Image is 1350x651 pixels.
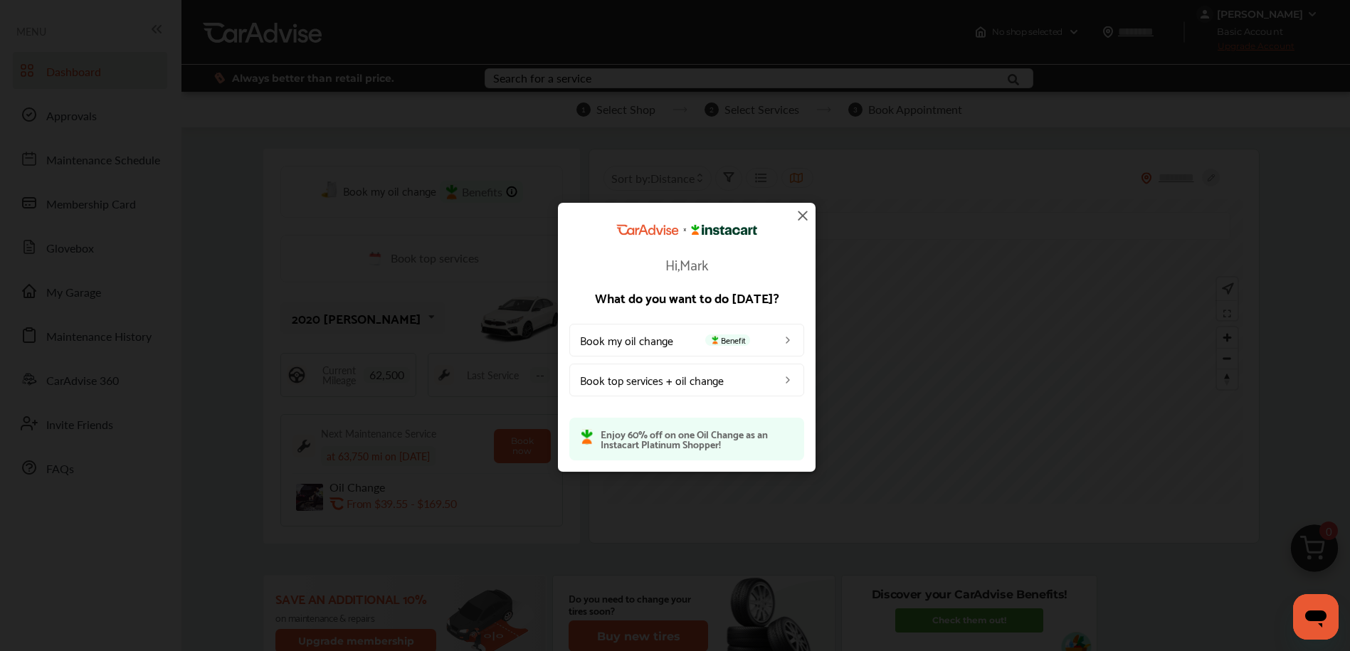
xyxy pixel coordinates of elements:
img: instacart-icon.73bd83c2.svg [581,428,594,444]
p: Hi, Mark [569,256,804,270]
span: Benefit [705,334,750,345]
iframe: Button to launch messaging window [1293,594,1339,640]
p: Enjoy 60% off on one Oil Change as an Instacart Platinum Shopper! [601,428,793,448]
p: What do you want to do [DATE]? [569,290,804,303]
img: left_arrow_icon.0f472efe.svg [782,374,793,385]
a: Book my oil changeBenefit [569,323,804,356]
img: CarAdvise Instacart Logo [616,224,757,235]
img: instacart-icon.73bd83c2.svg [710,335,721,344]
img: close-icon.a004319c.svg [794,207,811,224]
img: left_arrow_icon.0f472efe.svg [782,334,793,345]
a: Book top services + oil change [569,363,804,396]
